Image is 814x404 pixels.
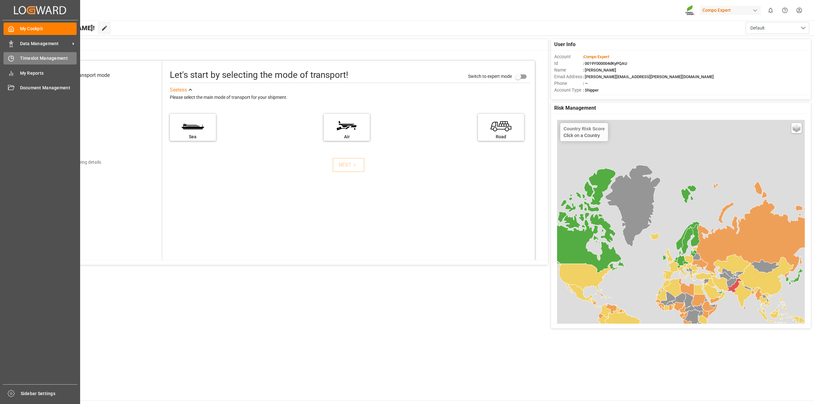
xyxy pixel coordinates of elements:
div: Please select the main mode of transport for your shipment. [170,94,530,101]
button: Compo Expert [700,4,763,16]
span: My Cockpit [20,25,77,32]
span: Compo Expert [584,54,609,59]
span: Sidebar Settings [21,390,78,397]
span: Account Type [554,87,583,93]
span: Switch to expert mode [468,74,512,79]
span: Default [750,25,765,31]
h4: Country Risk Score [563,126,605,131]
span: : [PERSON_NAME][EMAIL_ADDRESS][PERSON_NAME][DOMAIN_NAME] [583,74,714,79]
div: Select transport mode [60,72,110,79]
button: NEXT [333,158,364,172]
button: show 0 new notifications [763,3,778,17]
a: My Reports [3,67,77,79]
span: : [PERSON_NAME] [583,68,616,72]
a: Layers [791,123,802,133]
span: Account [554,53,583,60]
div: Click on a Country [563,126,605,138]
div: Compo Expert [700,6,761,15]
a: My Cockpit [3,23,77,35]
span: Risk Management [554,104,596,112]
div: Air [327,134,367,140]
span: User Info [554,41,576,48]
button: open menu [746,22,809,34]
a: Document Management [3,82,77,94]
span: Data Management [20,40,70,47]
span: My Reports [20,70,77,77]
div: Road [481,134,521,140]
div: Let's start by selecting the mode of transport! [170,68,348,82]
div: Sea [173,134,213,140]
button: Help Center [778,3,792,17]
span: Timeslot Management [20,55,77,62]
img: Screenshot%202023-09-29%20at%2010.02.21.png_1712312052.png [685,5,695,16]
div: See less [170,86,187,94]
span: : [583,54,609,59]
span: Id [554,60,583,67]
span: Phone [554,80,583,87]
div: Add shipping details [61,159,101,166]
span: Email Address [554,73,583,80]
span: Name [554,67,583,73]
a: Timeslot Management [3,52,77,65]
span: : 0019Y000004dKyPQAU [583,61,627,66]
span: : — [583,81,588,86]
span: Document Management [20,85,77,91]
span: : Shipper [583,88,599,92]
div: NEXT [339,161,358,169]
